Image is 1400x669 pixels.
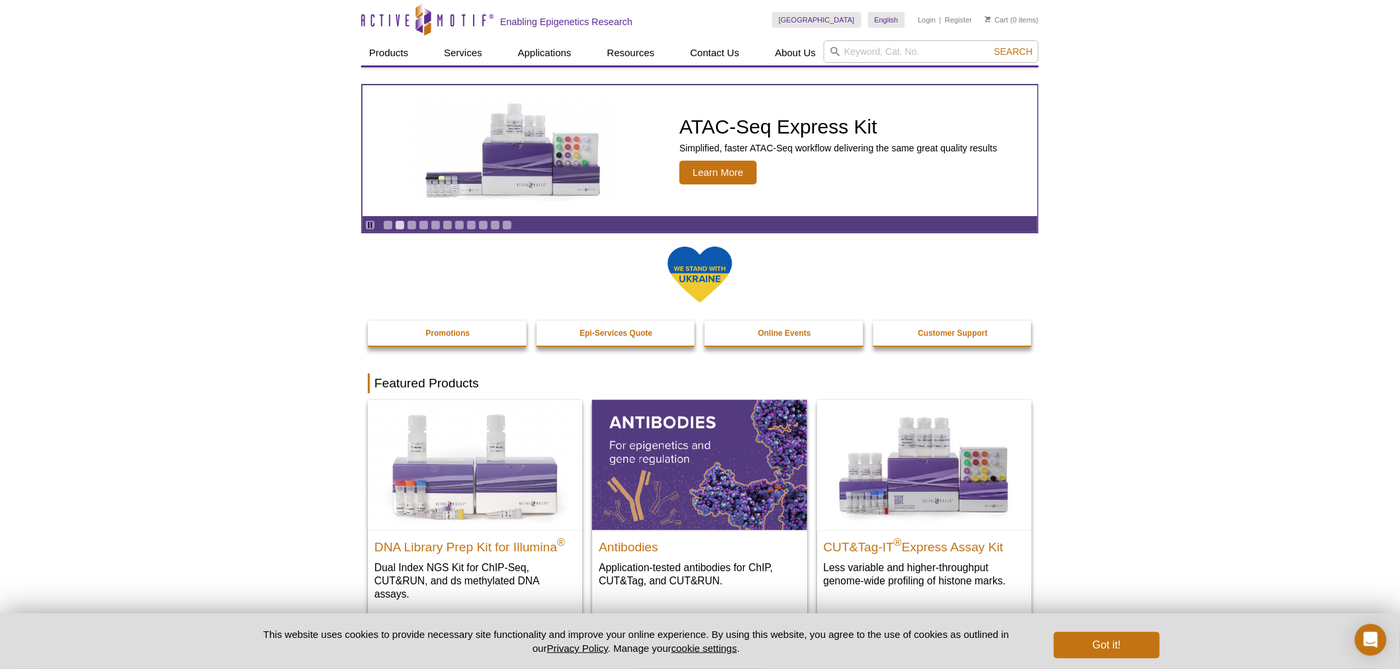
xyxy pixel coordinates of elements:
[985,12,1039,28] li: (0 items)
[682,40,747,65] a: Contact Us
[383,220,393,230] a: Go to slide 1
[363,85,1037,216] article: ATAC-Seq Express Kit
[599,534,800,554] h2: Antibodies
[592,400,807,600] a: All Antibodies Antibodies Application-tested antibodies for ChIP, CUT&Tag, and CUT&RUN.
[490,220,500,230] a: Go to slide 10
[868,12,905,28] a: English
[817,400,1031,600] a: CUT&Tag-IT® Express Assay Kit CUT&Tag-IT®Express Assay Kit Less variable and higher-throughput ge...
[679,117,997,137] h2: ATAC-Seq Express Kit
[406,100,624,201] img: ATAC-Seq Express Kit
[817,400,1031,530] img: CUT&Tag-IT® Express Assay Kit
[679,142,997,154] p: Simplified, faster ATAC-Seq workflow delivering the same great quality results
[679,161,757,184] span: Learn More
[1054,632,1160,658] button: Got it!
[592,400,807,530] img: All Antibodies
[772,12,861,28] a: [GEOGRAPHIC_DATA]
[758,329,811,338] strong: Online Events
[368,400,582,613] a: DNA Library Prep Kit for Illumina DNA Library Prep Kit for Illumina® Dual Index NGS Kit for ChIP-...
[407,220,417,230] a: Go to slide 3
[500,16,633,28] h2: Enabling Epigenetics Research
[985,15,1008,24] a: Cart
[557,537,565,548] sup: ®
[466,220,476,230] a: Go to slide 8
[767,40,824,65] a: About Us
[940,12,941,28] li: |
[599,561,800,588] p: Application-tested antibodies for ChIP, CUT&Tag, and CUT&RUN.
[824,561,1025,588] p: Less variable and higher-throughput genome-wide profiling of histone marks​.
[368,321,528,346] a: Promotions
[240,627,1032,655] p: This website uses cookies to provide necessary site functionality and improve your online experie...
[425,329,470,338] strong: Promotions
[672,643,737,654] button: cookie settings
[547,643,608,654] a: Privacy Policy
[985,16,991,22] img: Your Cart
[368,374,1032,393] h2: Featured Products
[994,46,1033,57] span: Search
[824,40,1039,63] input: Keyword, Cat. No.
[667,245,733,304] img: We Stand With Ukraine
[436,40,490,65] a: Services
[374,561,576,601] p: Dual Index NGS Kit for ChIP-Seq, CUT&RUN, and ds methylated DNA assays.
[824,534,1025,554] h2: CUT&Tag-IT Express Assay Kit
[395,220,405,230] a: Go to slide 2
[363,85,1037,216] a: ATAC-Seq Express Kit ATAC-Seq Express Kit Simplified, faster ATAC-Seq workflow delivering the sam...
[705,321,865,346] a: Online Events
[1355,624,1387,656] div: Open Intercom Messenger
[537,321,697,346] a: Epi-Services Quote
[990,46,1037,58] button: Search
[918,15,936,24] a: Login
[419,220,429,230] a: Go to slide 4
[918,329,988,338] strong: Customer Support
[873,321,1033,346] a: Customer Support
[455,220,464,230] a: Go to slide 7
[443,220,453,230] a: Go to slide 6
[374,534,576,554] h2: DNA Library Prep Kit for Illumina
[510,40,580,65] a: Applications
[365,220,375,230] a: Toggle autoplay
[945,15,972,24] a: Register
[431,220,441,230] a: Go to slide 5
[361,40,416,65] a: Products
[478,220,488,230] a: Go to slide 9
[502,220,512,230] a: Go to slide 11
[580,329,652,338] strong: Epi-Services Quote
[368,400,582,530] img: DNA Library Prep Kit for Illumina
[599,40,663,65] a: Resources
[894,537,902,548] sup: ®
